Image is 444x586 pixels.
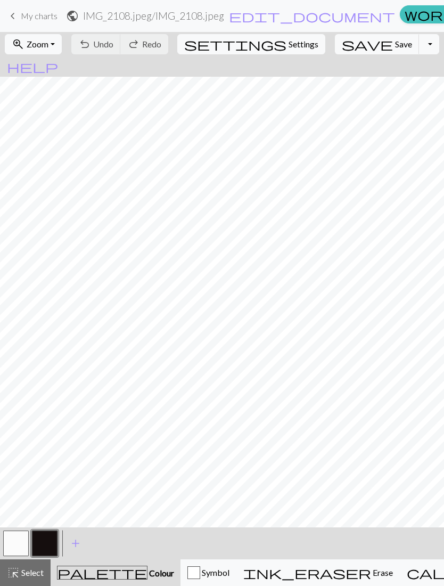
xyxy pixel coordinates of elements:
[83,10,224,22] h2: IMG_2108.jpeg / IMG_2108.jpeg
[180,559,236,586] button: Symbol
[177,34,325,54] button: SettingsSettings
[6,9,19,23] span: keyboard_arrow_left
[7,59,58,74] span: help
[20,567,44,577] span: Select
[289,38,318,51] span: Settings
[229,9,395,23] span: edit_document
[342,37,393,52] span: save
[147,568,174,578] span: Colour
[57,565,147,580] span: palette
[236,559,400,586] button: Erase
[5,34,62,54] button: Zoom
[6,7,57,25] a: My charts
[243,565,371,580] span: ink_eraser
[69,536,82,551] span: add
[7,565,20,580] span: highlight_alt
[12,37,24,52] span: zoom_in
[66,9,79,23] span: public
[371,567,393,577] span: Erase
[21,11,57,21] span: My charts
[184,37,286,52] span: settings
[51,559,180,586] button: Colour
[184,38,286,51] i: Settings
[200,567,229,577] span: Symbol
[27,39,48,49] span: Zoom
[395,39,412,49] span: Save
[335,34,420,54] button: Save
